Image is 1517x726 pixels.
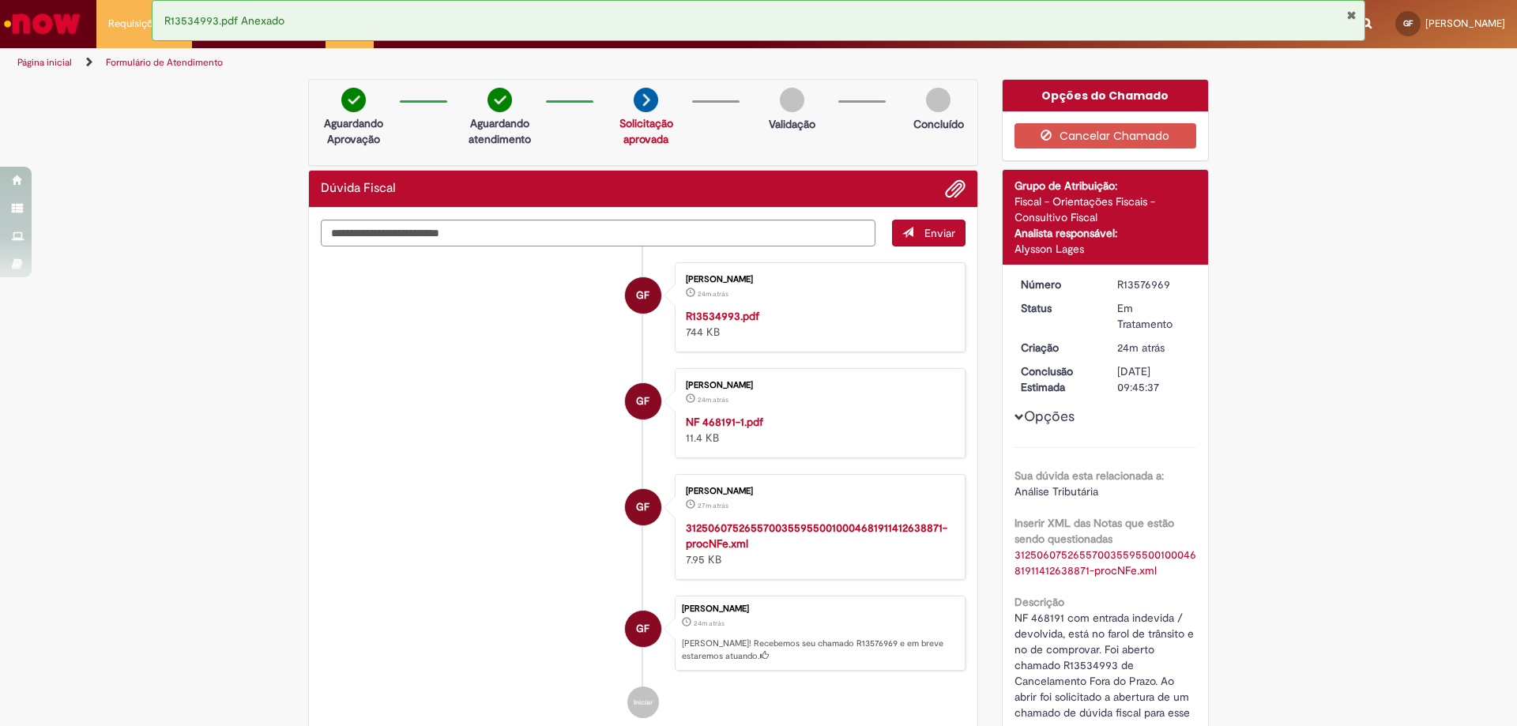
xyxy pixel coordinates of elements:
[1117,363,1191,395] div: [DATE] 09:45:37
[1009,300,1106,316] dt: Status
[1014,225,1197,241] div: Analista responsável:
[698,395,728,404] span: 24m atrás
[315,115,392,147] p: Aguardando Aprovação
[1117,340,1165,355] span: 24m atrás
[686,415,763,429] a: NF 468191-1.pdf
[682,638,957,662] p: [PERSON_NAME]! Recebemos seu chamado R13576969 e em breve estaremos atuando.
[686,308,949,340] div: 744 KB
[1117,340,1191,355] div: 29/09/2025 13:45:32
[924,226,955,240] span: Enviar
[694,619,725,628] time: 29/09/2025 13:45:32
[636,382,649,420] span: GF
[686,520,949,567] div: 7.95 KB
[17,56,72,69] a: Página inicial
[619,116,673,146] a: Solicitação aprovada
[1014,484,1098,498] span: Análise Tributária
[461,115,538,147] p: Aguardando atendimento
[164,13,284,28] span: R13534993.pdf Anexado
[625,383,661,419] div: Gabriel Freitas
[1117,276,1191,292] div: R13576969
[636,276,649,314] span: GF
[1425,17,1505,30] span: [PERSON_NAME]
[686,414,949,446] div: 11.4 KB
[769,116,815,132] p: Validação
[2,8,83,39] img: ServiceNow
[1009,363,1106,395] dt: Conclusão Estimada
[1009,276,1106,292] dt: Número
[1346,9,1357,21] button: Fechar Notificação
[686,521,947,551] a: 31250607526557003559550010004681911412638871-procNFe.xml
[634,88,658,112] img: arrow-next.png
[625,611,661,647] div: Gabriel Freitas
[1014,241,1197,257] div: Alysson Lages
[1014,194,1197,225] div: Fiscal - Orientações Fiscais - Consultivo Fiscal
[686,275,949,284] div: [PERSON_NAME]
[636,488,649,526] span: GF
[108,16,164,32] span: Requisições
[487,88,512,112] img: check-circle-green.png
[1014,123,1197,149] button: Cancelar Chamado
[698,501,728,510] time: 29/09/2025 13:42:18
[926,88,950,112] img: img-circle-grey.png
[12,48,999,77] ul: Trilhas de página
[1014,595,1064,609] b: Descrição
[694,619,725,628] span: 24m atrás
[1117,340,1165,355] time: 29/09/2025 13:45:32
[106,56,223,69] a: Formulário de Atendimento
[686,309,759,323] a: R13534993.pdf
[686,381,949,390] div: [PERSON_NAME]
[321,182,396,196] h2: Dúvida Fiscal Histórico de tíquete
[321,220,875,246] textarea: Digite sua mensagem aqui...
[1014,547,1196,577] a: Download de 31250607526557003559550010004681911412638871-procNFe.xml
[1014,516,1174,546] b: Inserir XML das Notas que estão sendo questionadas
[698,289,728,299] span: 24m atrás
[625,277,661,314] div: Gabriel Freitas
[698,395,728,404] time: 29/09/2025 13:45:08
[1009,340,1106,355] dt: Criação
[913,116,964,132] p: Concluído
[1003,80,1209,111] div: Opções do Chamado
[636,610,649,648] span: GF
[1014,178,1197,194] div: Grupo de Atribuição:
[682,604,957,614] div: [PERSON_NAME]
[698,501,728,510] span: 27m atrás
[686,487,949,496] div: [PERSON_NAME]
[625,489,661,525] div: Gabriel Freitas
[341,88,366,112] img: check-circle-green.png
[321,596,966,671] li: Gabriel Freitas
[892,220,966,246] button: Enviar
[1014,468,1164,483] b: Sua dúvida esta relacionada a:
[1117,300,1191,332] div: Em Tratamento
[945,179,966,199] button: Adicionar anexos
[1403,18,1413,28] span: GF
[698,289,728,299] time: 29/09/2025 13:45:29
[780,88,804,112] img: img-circle-grey.png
